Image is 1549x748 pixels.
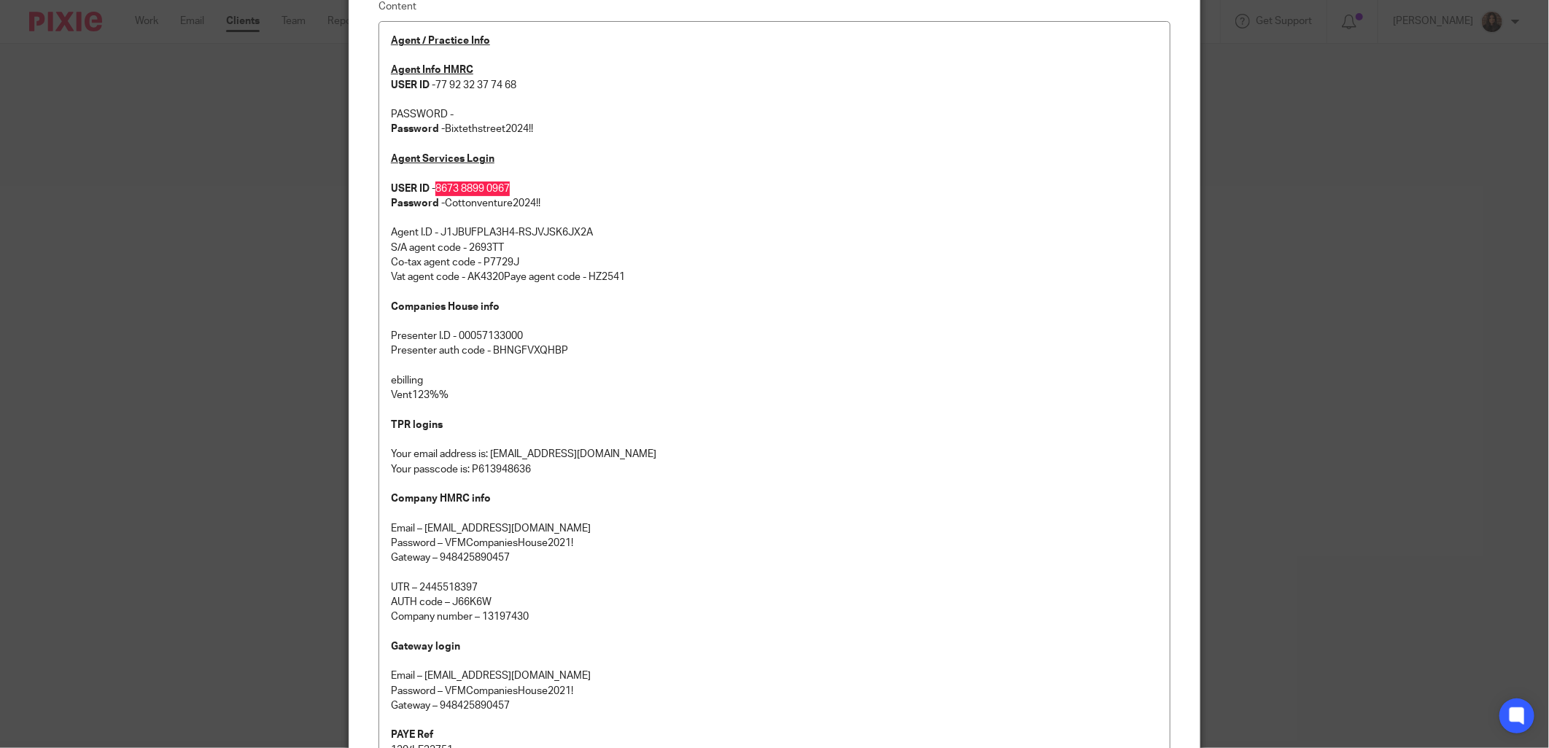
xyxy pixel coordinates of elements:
[391,63,1158,93] p: 77 92 32 37 74 68
[391,494,491,504] strong: Company HMRC info
[391,184,435,194] strong: USER ID -
[391,302,500,312] strong: Companies House info
[391,420,443,430] strong: TPR logins
[391,198,445,209] strong: Password -
[391,152,1158,284] p: 8673 8899 0967 Cottonventure2024!! Agent I.D - J1JBUFPLA3H4-RSJVJSK6JX2A S/A agent code - 2693TT ...
[391,36,490,46] u: Agent / Practice Info
[391,80,435,90] strong: USER ID -
[391,122,1158,136] p: Bixtethstreet2024!!
[391,65,473,75] u: Agent Info HMRC
[391,642,460,652] strong: Gateway login
[391,154,494,164] u: Agent Services Login
[391,93,1158,122] p: PASSWORD -
[391,730,433,740] strong: PAYE Ref
[391,124,445,134] strong: Password -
